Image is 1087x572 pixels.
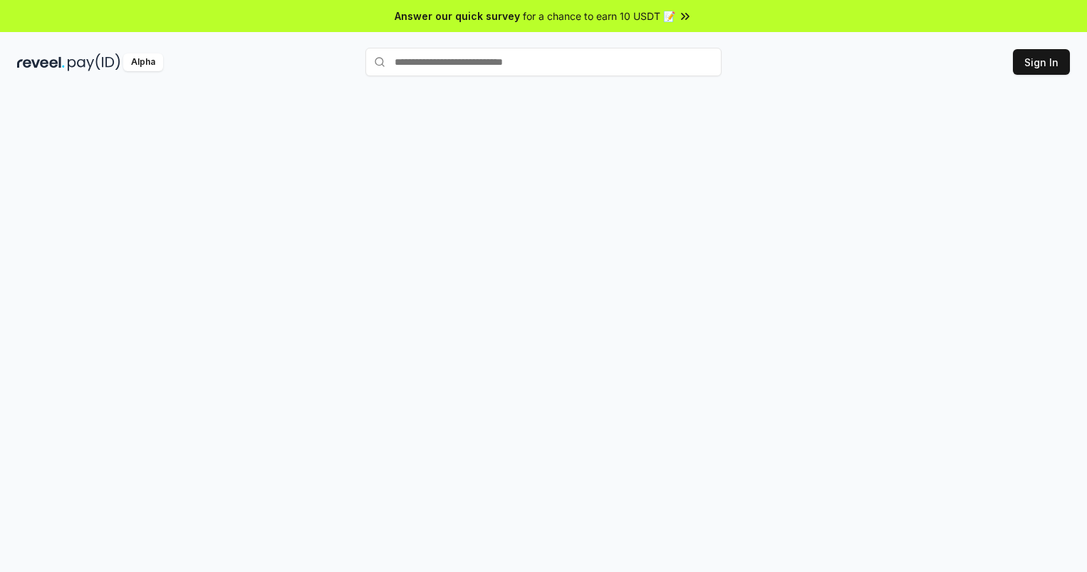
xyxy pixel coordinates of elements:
img: pay_id [68,53,120,71]
div: Alpha [123,53,163,71]
img: reveel_dark [17,53,65,71]
span: for a chance to earn 10 USDT 📝 [523,9,675,24]
span: Answer our quick survey [395,9,520,24]
button: Sign In [1013,49,1070,75]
